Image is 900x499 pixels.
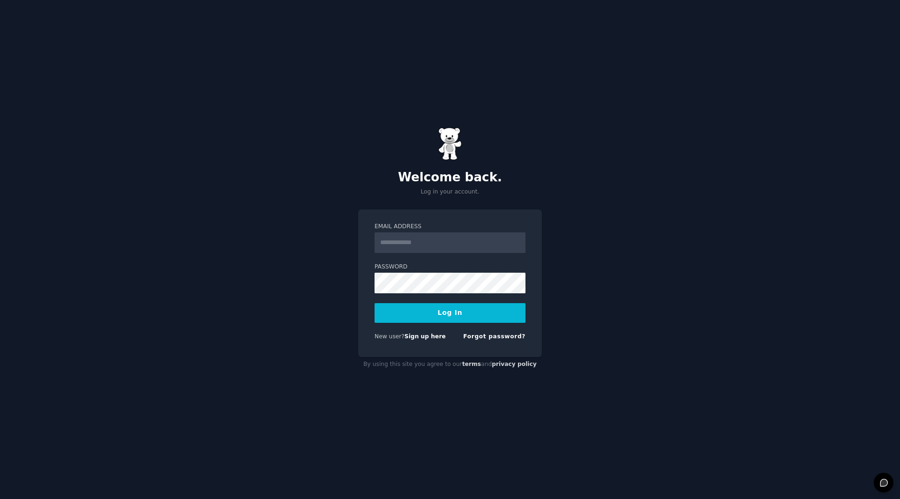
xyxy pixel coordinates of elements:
[492,361,537,367] a: privacy policy
[358,170,542,185] h2: Welcome back.
[375,303,525,323] button: Log In
[375,263,525,271] label: Password
[438,127,462,160] img: Gummy Bear
[463,333,525,340] a: Forgot password?
[358,357,542,372] div: By using this site you agree to our and
[462,361,481,367] a: terms
[375,333,405,340] span: New user?
[358,188,542,196] p: Log in your account.
[405,333,446,340] a: Sign up here
[375,223,525,231] label: Email Address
